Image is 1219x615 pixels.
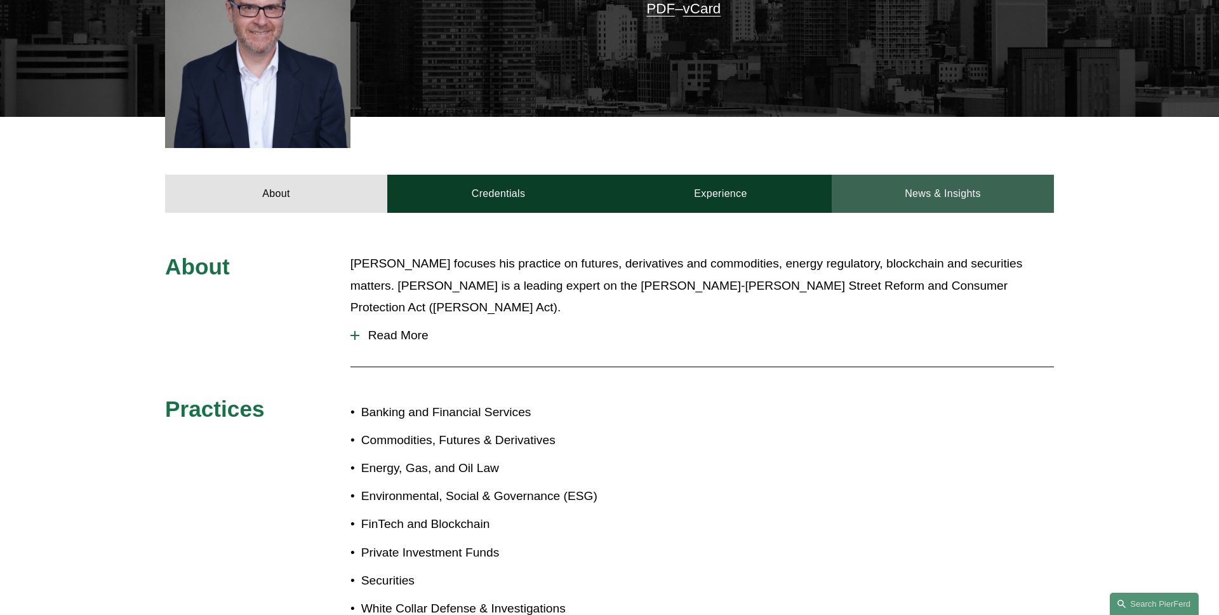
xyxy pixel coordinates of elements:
[361,429,609,452] p: Commodities, Futures & Derivatives
[359,328,1054,342] span: Read More
[350,253,1054,319] p: [PERSON_NAME] focuses his practice on futures, derivatives and commodities, energy regulatory, bl...
[361,570,609,592] p: Securities
[646,1,675,17] a: PDF
[361,513,609,536] p: FinTech and Blockchain
[683,1,721,17] a: vCard
[361,485,609,508] p: Environmental, Social & Governance (ESG)
[361,457,609,480] p: Energy, Gas, and Oil Law
[361,402,609,424] p: Banking and Financial Services
[350,319,1054,352] button: Read More
[165,396,265,421] span: Practices
[165,175,387,213] a: About
[609,175,832,213] a: Experience
[387,175,609,213] a: Credentials
[165,254,230,279] span: About
[1110,593,1199,615] a: Search this site
[832,175,1054,213] a: News & Insights
[361,542,609,564] p: Private Investment Funds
